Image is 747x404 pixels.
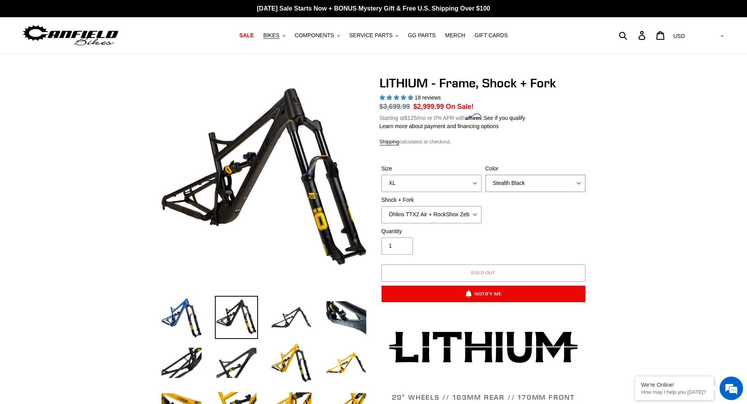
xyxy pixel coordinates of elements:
div: Navigation go back [9,43,20,55]
span: MERCH [445,32,465,39]
button: COMPONENTS [291,30,344,41]
span: Sold out [471,270,496,275]
span: $3,699.99 [380,103,410,111]
textarea: Type your message and hit 'Enter' [4,214,149,241]
div: Chat with us now [53,44,144,54]
a: GG PARTS [404,30,440,41]
img: Load image into Gallery viewer, LITHIUM - Frame, Shock + Fork [325,296,368,339]
span: 5.00 stars [380,94,415,101]
label: Shock + Fork [382,196,482,204]
span: SALE [239,32,254,39]
div: We're Online! [641,382,708,388]
a: See if you qualify - Learn more about Affirm Financing (opens in modal) [483,115,525,121]
label: Quantity [382,227,482,236]
span: On Sale! [446,101,474,112]
label: Color [485,165,585,173]
a: MERCH [441,30,469,41]
a: GIFT CARDS [471,30,512,41]
span: COMPONENTS [295,32,334,39]
span: We're online! [45,99,108,178]
img: Load image into Gallery viewer, LITHIUM - Frame, Shock + Fork [270,296,313,339]
span: GIFT CARDS [474,32,508,39]
p: Starting at /mo or 0% APR with . [380,112,525,122]
span: SERVICE PARTS [349,32,393,39]
a: SALE [235,30,258,41]
img: Load image into Gallery viewer, LITHIUM - Frame, Shock + Fork [215,296,258,339]
h1: LITHIUM - Frame, Shock + Fork [380,76,587,91]
span: $2,999.99 [413,103,444,111]
span: 29" WHEELS // 163mm REAR // 170mm FRONT [392,393,575,402]
button: Notify Me [382,286,585,302]
a: Learn more about payment and financing options [380,123,499,129]
img: Load image into Gallery viewer, LITHIUM - Frame, Shock + Fork [325,341,368,384]
div: Minimize live chat window [129,4,147,23]
img: Load image into Gallery viewer, LITHIUM - Frame, Shock + Fork [160,296,203,339]
span: Affirm [465,114,482,120]
img: Lithium-Logo_480x480.png [389,332,578,363]
img: Load image into Gallery viewer, LITHIUM - Frame, Shock + Fork [215,341,258,384]
img: Load image into Gallery viewer, LITHIUM - Frame, Shock + Fork [270,341,313,384]
p: How may I help you today? [641,389,708,395]
img: d_696896380_company_1647369064580_696896380 [25,39,45,59]
span: GG PARTS [408,32,436,39]
span: $125 [404,115,416,121]
span: 18 reviews [414,94,441,101]
button: SERVICE PARTS [345,30,402,41]
a: Shipping [380,139,400,145]
img: Load image into Gallery viewer, LITHIUM - Frame, Shock + Fork [160,341,203,384]
div: calculated at checkout. [380,138,587,146]
input: Search [623,27,643,44]
label: Size [382,165,482,173]
button: BIKES [259,30,289,41]
img: Canfield Bikes [22,23,120,48]
span: BIKES [263,32,279,39]
button: Sold out [382,265,585,282]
